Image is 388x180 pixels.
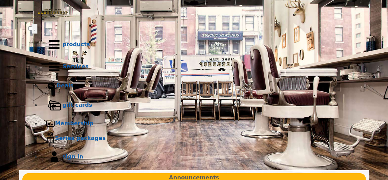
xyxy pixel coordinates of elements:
[40,78,360,94] a: DealsDeals
[63,153,83,160] b: sign in
[46,58,63,75] img: Services
[46,36,63,53] img: Products
[32,24,37,34] button: menu toggle
[63,63,89,70] b: Services
[46,134,55,143] img: Series packages
[46,149,63,165] img: sign in
[63,102,92,108] b: gift cards
[55,135,106,141] b: Series packages
[40,56,360,78] a: ServicesServices
[40,146,360,168] a: sign insign in
[40,131,360,146] a: Series packagesSeries packages
[46,119,55,128] img: Membership
[28,26,32,30] input: menu toggle
[63,41,90,47] b: products
[28,3,77,23] img: Made Man Barbershop logo
[56,82,74,89] b: Deals
[46,81,56,91] img: Deals
[46,97,63,114] img: Gift cards
[55,120,94,126] b: Membership
[40,116,360,131] a: MembershipMembership
[40,94,360,116] a: Gift cardsgift cards
[34,26,36,32] span: .
[40,34,360,56] a: Productsproducts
